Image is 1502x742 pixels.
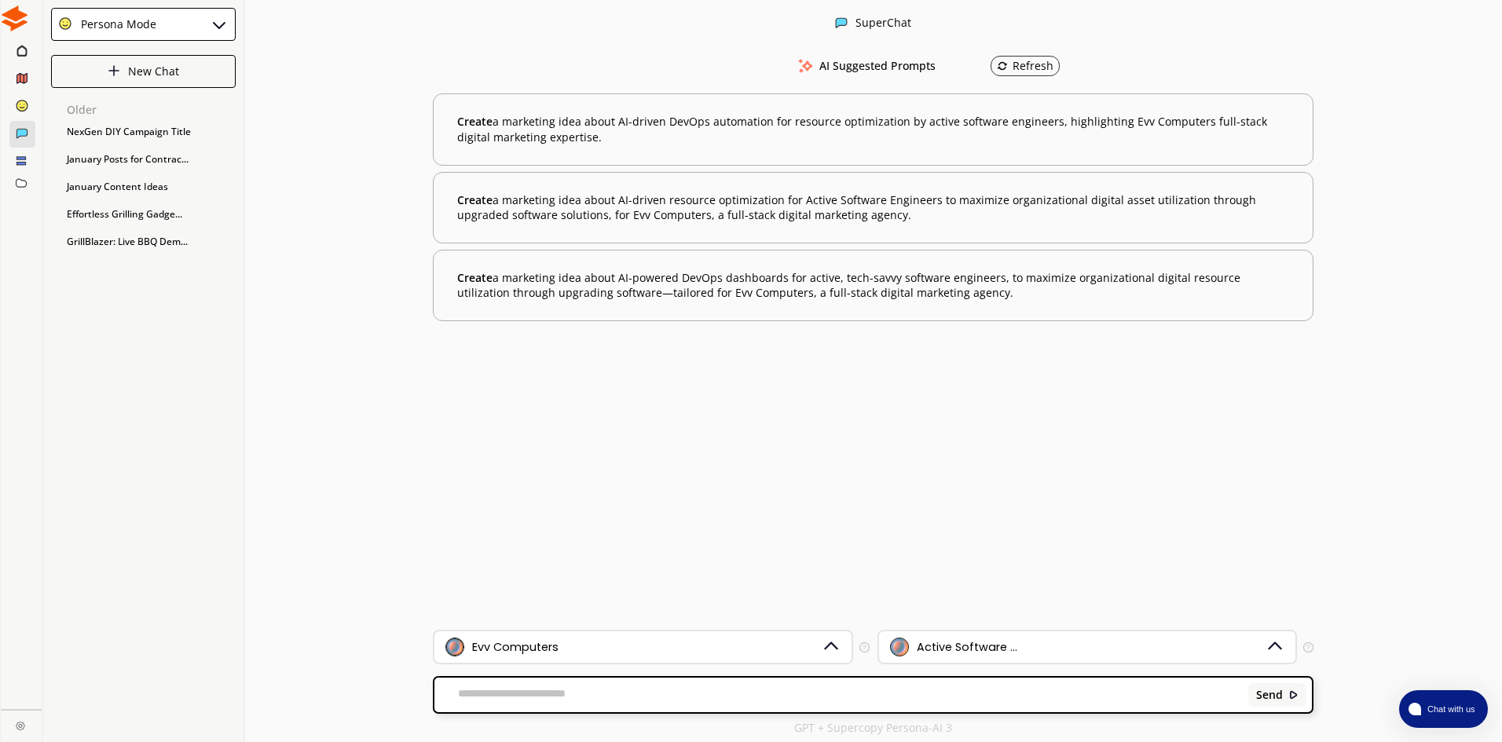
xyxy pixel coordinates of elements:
[59,175,244,199] div: January Content Ideas
[1399,690,1488,728] button: atlas-launcher
[59,230,244,254] div: GrillBlazer: Live BBQ Dem...
[2,710,42,737] a: Close
[997,60,1008,71] img: Refresh
[835,16,848,29] img: Close
[821,637,841,657] img: Dropdown Icon
[859,642,870,652] img: Tooltip Icon
[997,60,1053,72] div: Refresh
[457,114,1289,144] b: a marketing idea about AI-driven DevOps automation for resource optimization by active software e...
[67,104,244,116] p: Older
[855,16,911,31] div: SuperChat
[794,722,952,734] p: GPT + Supercopy Persona-AI 3
[917,641,1017,653] div: Active Software ...
[445,638,464,656] img: Brand Icon
[457,192,1289,223] b: a marketing idea about AI-driven resource optimization for Active Software Engineers to maximize ...
[59,203,244,226] div: Effortless Grilling Gadge...
[128,65,179,78] p: New Chat
[457,270,493,285] span: Create
[59,120,244,144] div: NexGen DIY Campaign Title
[1303,642,1313,652] img: Tooltip Icon
[210,15,229,34] img: Close
[457,192,493,207] span: Create
[1421,703,1478,715] span: Chat with us
[796,59,815,73] img: AI Suggested Prompts
[1265,637,1285,657] img: Dropdown Icon
[1256,689,1283,701] b: Send
[75,18,156,31] div: Persona Mode
[2,5,27,31] img: Close
[59,148,244,171] div: January Posts for Contrac...
[472,641,559,653] div: Evv Computers
[457,270,1289,301] b: a marketing idea about AI-powered DevOps dashboards for active, tech-savvy software engineers, to...
[890,638,909,656] img: Audience Icon
[819,54,936,78] h3: AI Suggested Prompts
[1288,689,1299,700] img: Close
[457,114,493,129] span: Create
[58,16,72,31] img: Close
[108,64,120,77] img: Close
[16,721,25,730] img: Close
